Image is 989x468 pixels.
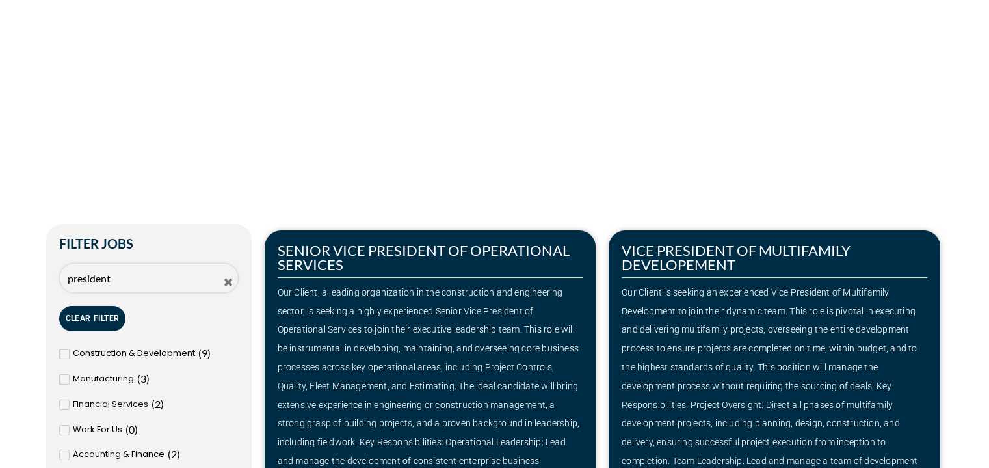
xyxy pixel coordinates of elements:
span: 2 [155,398,161,410]
span: ( [137,372,140,385]
span: 2 [171,448,177,460]
a: VICE PRESIDENT OF MULTIFAMILY DEVELOPEMENT [622,241,851,273]
span: 3 [140,372,146,385]
span: ( [198,347,202,359]
a: SENIOR VICE PRESIDENT OF OPERATIONAL SERVICES [278,241,570,273]
span: 0 [129,423,135,435]
span: Manufacturing [73,370,134,389]
span: Work For Us [73,420,122,439]
span: Accounting & Finance [73,445,165,464]
span: Construction & Development [73,344,195,363]
span: Jobs [163,44,183,57]
span: ) [161,398,164,410]
span: ( [168,448,171,460]
button: Clear Filter [59,306,126,331]
span: ( [125,423,129,435]
span: ) [207,347,211,359]
span: ( [152,398,155,410]
h2: Filter Jobs [59,237,239,250]
input: Search Job [59,263,239,294]
span: » [131,44,183,57]
span: 9 [202,347,207,359]
span: Financial Services [73,395,148,414]
span: ) [177,448,180,460]
a: Home [131,44,158,57]
span: ) [146,372,150,385]
span: ) [135,423,138,435]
